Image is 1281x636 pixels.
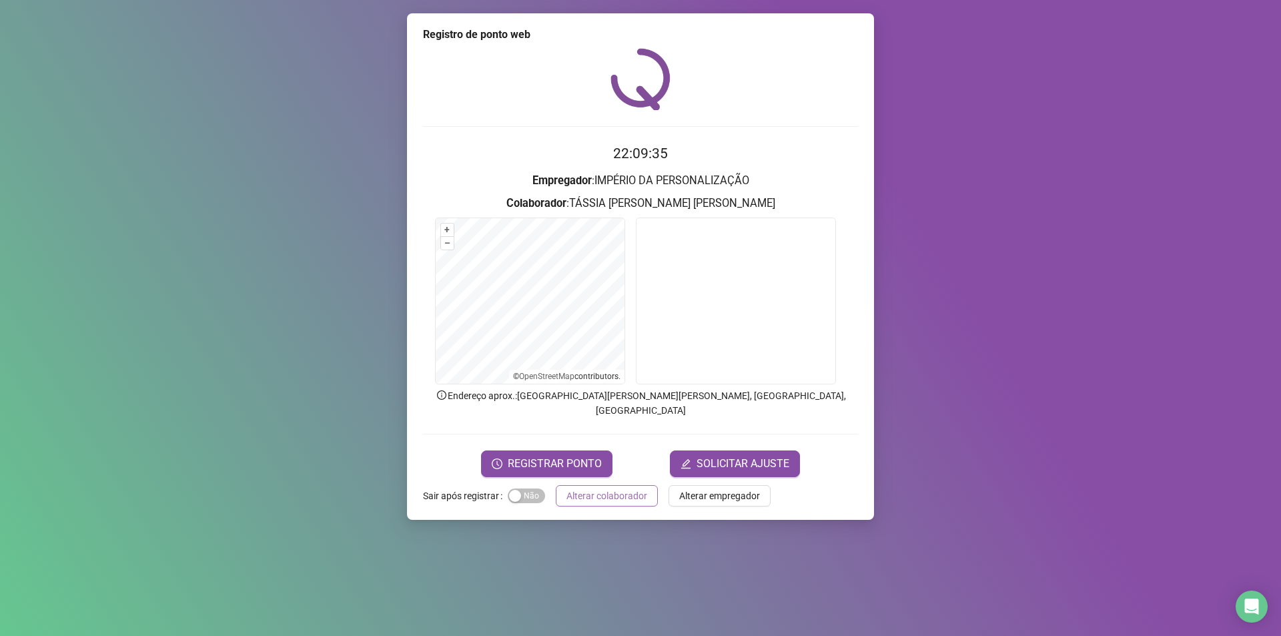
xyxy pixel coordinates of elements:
p: Endereço aprox. : [GEOGRAPHIC_DATA][PERSON_NAME][PERSON_NAME], [GEOGRAPHIC_DATA], [GEOGRAPHIC_DATA] [423,388,858,418]
div: Open Intercom Messenger [1236,591,1268,623]
label: Sair após registrar [423,485,508,507]
span: REGISTRAR PONTO [508,456,602,472]
a: OpenStreetMap [519,372,574,381]
span: Alterar colaborador [566,489,647,503]
strong: Colaborador [506,197,566,210]
h3: : IMPÉRIO DA PERSONALIZAÇÃO [423,172,858,190]
h3: : TÁSSIA [PERSON_NAME] [PERSON_NAME] [423,195,858,212]
button: editSOLICITAR AJUSTE [670,450,800,477]
button: – [441,237,454,250]
img: QRPoint [610,48,671,110]
button: Alterar colaborador [556,485,658,507]
button: + [441,224,454,236]
div: Registro de ponto web [423,27,858,43]
strong: Empregador [532,174,592,187]
span: clock-circle [492,458,502,469]
span: edit [681,458,691,469]
button: Alterar empregador [669,485,771,507]
span: Alterar empregador [679,489,760,503]
button: REGISTRAR PONTO [481,450,612,477]
span: info-circle [436,389,448,401]
span: SOLICITAR AJUSTE [697,456,789,472]
time: 22:09:35 [613,145,668,162]
li: © contributors. [513,372,620,381]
